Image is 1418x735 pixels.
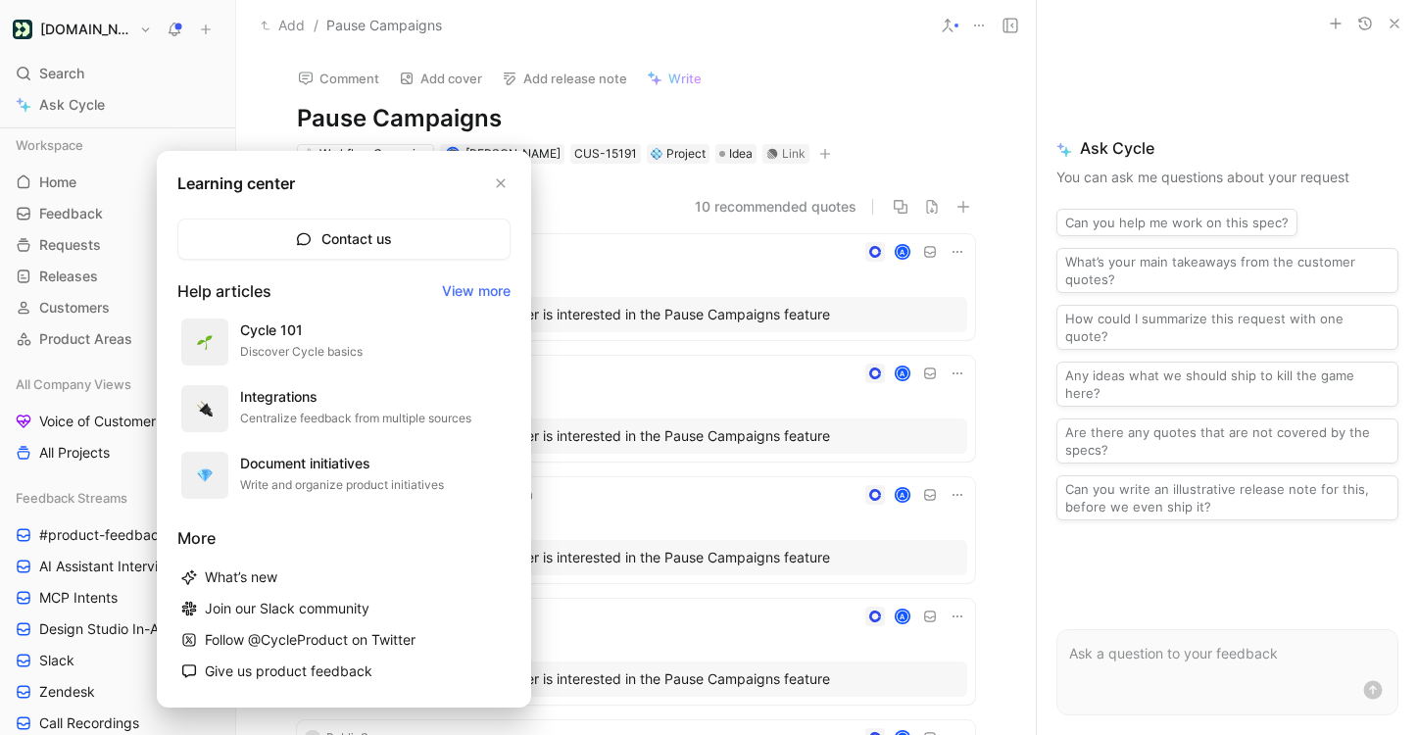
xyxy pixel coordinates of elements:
a: Follow @CycleProduct on Twitter [177,624,511,656]
img: 💎 [197,467,213,483]
div: Cycle 101 [240,318,363,342]
div: Document initiatives [240,452,444,475]
a: 💎Document initiativesWrite and organize product initiatives [177,448,511,503]
div: Integrations [240,385,471,409]
a: View more [442,279,511,303]
a: What’s new [177,562,511,593]
div: Discover Cycle basics [240,342,363,362]
a: Give us product feedback [177,656,511,687]
div: Centralize feedback from multiple sources [240,409,471,428]
h3: Help articles [177,279,271,303]
div: Write and organize product initiatives [240,475,444,495]
h2: Learning center [177,171,295,195]
a: Join our Slack community [177,593,511,624]
h3: More [177,526,511,550]
button: Contact us [177,219,511,260]
img: 🌱 [197,334,213,350]
img: 🔌 [197,401,213,416]
a: 🔌IntegrationsCentralize feedback from multiple sources [177,381,511,436]
a: 🌱Cycle 101Discover Cycle basics [177,315,511,369]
